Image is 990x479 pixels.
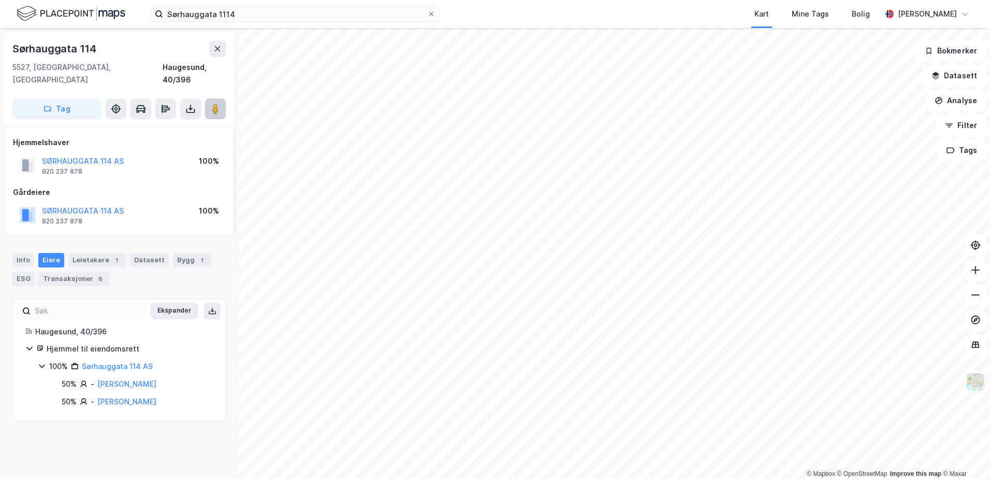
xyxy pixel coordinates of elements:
[42,167,82,176] div: 920 237 878
[173,253,211,267] div: Bygg
[151,303,198,319] button: Ekspander
[17,5,125,23] img: logo.f888ab2527a4732fd821a326f86c7f29.svg
[42,217,82,226] div: 920 237 878
[38,253,64,267] div: Eiere
[12,272,35,286] div: ESG
[91,396,94,408] div: -
[12,98,101,119] button: Tag
[82,362,153,371] a: Sørhauggata 114 AS
[68,253,126,267] div: Leietakere
[926,90,986,111] button: Analyse
[13,136,225,149] div: Hjemmelshaver
[95,274,106,284] div: 6
[916,40,986,61] button: Bokmerker
[12,40,98,57] div: Sørhauggata 114
[199,205,219,217] div: 100%
[807,470,835,477] a: Mapbox
[35,326,213,338] div: Haugesund, 40/396
[12,61,163,86] div: 5527, [GEOGRAPHIC_DATA], [GEOGRAPHIC_DATA]
[923,65,986,86] button: Datasett
[792,8,829,20] div: Mine Tags
[91,378,94,390] div: -
[13,186,225,199] div: Gårdeiere
[898,8,957,20] div: [PERSON_NAME]
[966,372,985,392] img: Z
[890,470,941,477] a: Improve this map
[39,272,110,286] div: Transaksjoner
[97,397,156,406] a: [PERSON_NAME]
[199,155,219,167] div: 100%
[936,115,986,136] button: Filter
[31,303,144,319] input: Søk
[12,253,34,267] div: Info
[62,396,77,408] div: 50%
[111,255,122,265] div: 1
[97,379,156,388] a: [PERSON_NAME]
[47,343,213,355] div: Hjemmel til eiendomsrett
[62,378,77,390] div: 50%
[163,6,427,22] input: Søk på adresse, matrikkel, gårdeiere, leietakere eller personer
[837,470,887,477] a: OpenStreetMap
[754,8,769,20] div: Kart
[938,429,990,479] iframe: Chat Widget
[163,61,226,86] div: Haugesund, 40/396
[852,8,870,20] div: Bolig
[49,360,68,373] div: 100%
[197,255,207,265] div: 1
[938,429,990,479] div: Kontrollprogram for chat
[130,253,169,267] div: Datasett
[938,140,986,161] button: Tags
